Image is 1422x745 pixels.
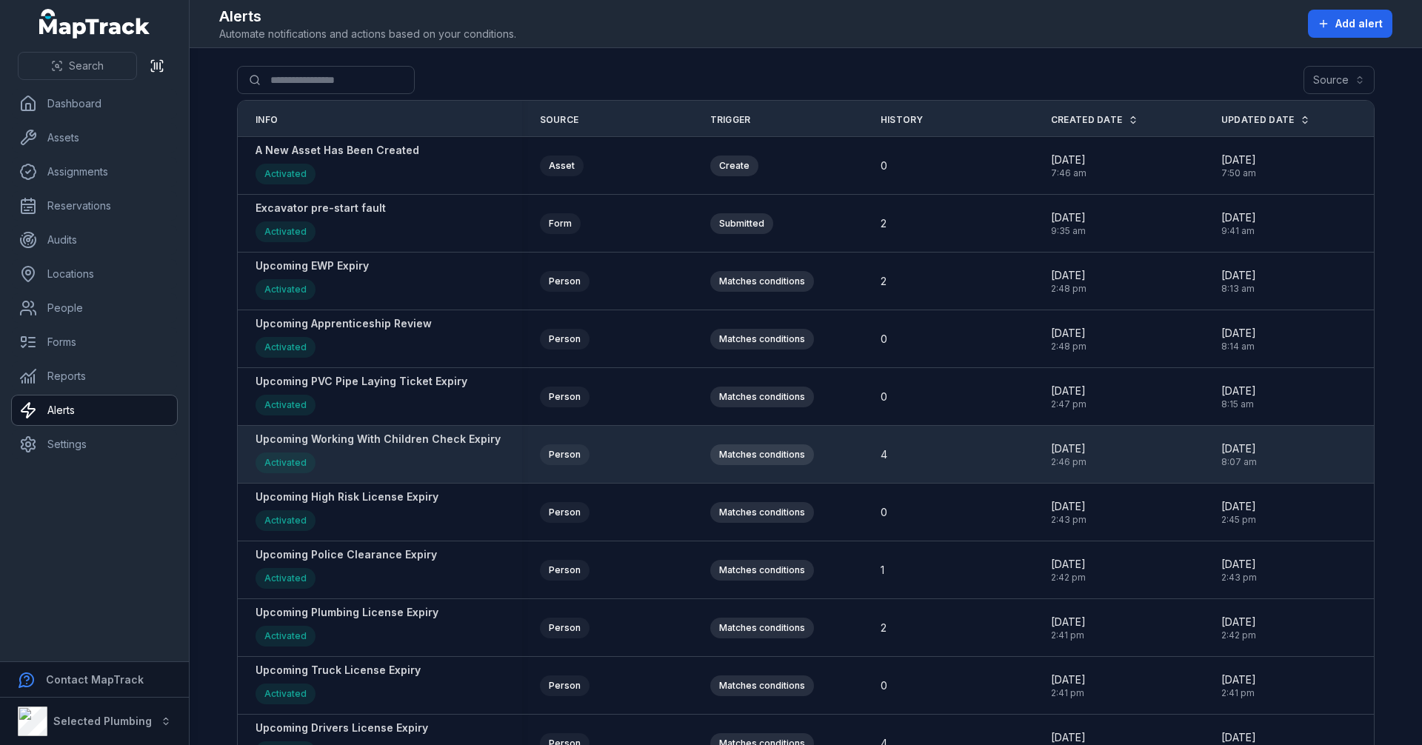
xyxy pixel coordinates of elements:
[256,258,369,304] a: Upcoming EWP ExpiryActivated
[69,59,104,73] span: Search
[1221,730,1257,745] span: [DATE]
[256,432,501,477] a: Upcoming Working With Children Check ExpiryActivated
[256,605,438,620] strong: Upcoming Plumbing License Expiry
[1308,10,1392,38] button: Add alert
[1221,687,1256,699] span: 2:41 pm
[540,618,590,638] div: Person
[540,502,590,523] div: Person
[1051,153,1086,179] time: 8/21/2025, 7:46:45 AM
[39,9,150,39] a: MapTrack
[1221,629,1256,641] span: 2:42 pm
[1221,326,1256,341] span: [DATE]
[12,293,177,323] a: People
[1051,384,1086,398] span: [DATE]
[710,560,814,581] div: Matches conditions
[540,444,590,465] div: Person
[46,673,144,686] strong: Contact MapTrack
[540,156,584,176] div: Asset
[256,143,419,188] a: A New Asset Has Been CreatedActivated
[1051,672,1086,699] time: 8/18/2025, 2:41:05 PM
[1221,268,1256,283] span: [DATE]
[1051,456,1086,468] span: 2:46 pm
[256,143,419,158] strong: A New Asset Has Been Created
[1221,615,1256,641] time: 8/18/2025, 2:42:35 PM
[256,547,437,592] a: Upcoming Police Clearance ExpiryActivated
[12,157,177,187] a: Assignments
[881,274,887,289] span: 2
[881,158,887,173] span: 0
[1221,672,1256,699] time: 8/18/2025, 2:41:45 PM
[1221,557,1257,584] time: 8/18/2025, 2:43:24 PM
[256,721,428,735] strong: Upcoming Drivers License Expiry
[1335,16,1383,31] span: Add alert
[256,510,316,531] div: Activated
[12,327,177,357] a: Forms
[1221,114,1311,126] a: Updated Date
[1051,441,1086,468] time: 8/18/2025, 2:46:07 PM
[1221,499,1256,526] time: 8/18/2025, 2:45:41 PM
[1051,441,1086,456] span: [DATE]
[12,395,177,425] a: Alerts
[1051,730,1086,745] span: [DATE]
[881,390,887,404] span: 0
[256,490,438,535] a: Upcoming High Risk License ExpiryActivated
[256,432,501,447] strong: Upcoming Working With Children Check Expiry
[1303,66,1375,94] button: Source
[1051,557,1086,584] time: 8/18/2025, 2:42:45 PM
[1051,384,1086,410] time: 8/18/2025, 2:47:29 PM
[256,316,432,331] strong: Upcoming Apprenticeship Review
[1051,153,1086,167] span: [DATE]
[1221,514,1256,526] span: 2:45 pm
[1221,225,1256,237] span: 9:41 am
[540,675,590,696] div: Person
[1221,268,1256,295] time: 8/21/2025, 8:13:42 AM
[256,395,316,415] div: Activated
[881,114,924,126] span: History
[256,663,421,678] strong: Upcoming Truck License Expiry
[1221,557,1257,572] span: [DATE]
[710,271,814,292] div: Matches conditions
[12,259,177,289] a: Locations
[1221,283,1256,295] span: 8:13 am
[1051,268,1086,283] span: [DATE]
[1221,398,1256,410] span: 8:15 am
[1221,384,1256,410] time: 8/21/2025, 8:15:01 AM
[12,123,177,153] a: Assets
[1221,167,1256,179] span: 7:50 am
[1221,341,1256,353] span: 8:14 am
[1221,441,1257,456] span: [DATE]
[1051,326,1086,353] time: 8/18/2025, 2:48:20 PM
[1221,384,1256,398] span: [DATE]
[256,279,316,300] div: Activated
[1221,153,1256,179] time: 8/21/2025, 7:50:02 AM
[1051,114,1123,126] span: Created Date
[1051,283,1086,295] span: 2:48 pm
[1051,615,1086,629] span: [DATE]
[710,675,814,696] div: Matches conditions
[1051,114,1139,126] a: Created Date
[219,27,516,41] span: Automate notifications and actions based on your conditions.
[540,329,590,350] div: Person
[710,156,758,176] div: Create
[1051,514,1086,526] span: 2:43 pm
[256,547,437,562] strong: Upcoming Police Clearance Expiry
[1051,210,1086,237] time: 8/20/2025, 9:35:07 AM
[540,114,579,126] span: Source
[881,563,884,578] span: 1
[710,114,751,126] span: Trigger
[1221,114,1295,126] span: Updated Date
[256,221,316,242] div: Activated
[1221,672,1256,687] span: [DATE]
[710,502,814,523] div: Matches conditions
[881,332,887,347] span: 0
[53,715,152,727] strong: Selected Plumbing
[1051,167,1086,179] span: 7:46 am
[1051,225,1086,237] span: 9:35 am
[1221,326,1256,353] time: 8/21/2025, 8:14:36 AM
[256,663,421,708] a: Upcoming Truck License ExpiryActivated
[1051,629,1086,641] span: 2:41 pm
[256,337,316,358] div: Activated
[256,626,316,647] div: Activated
[540,387,590,407] div: Person
[256,374,467,419] a: Upcoming PVC Pipe Laying Ticket ExpiryActivated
